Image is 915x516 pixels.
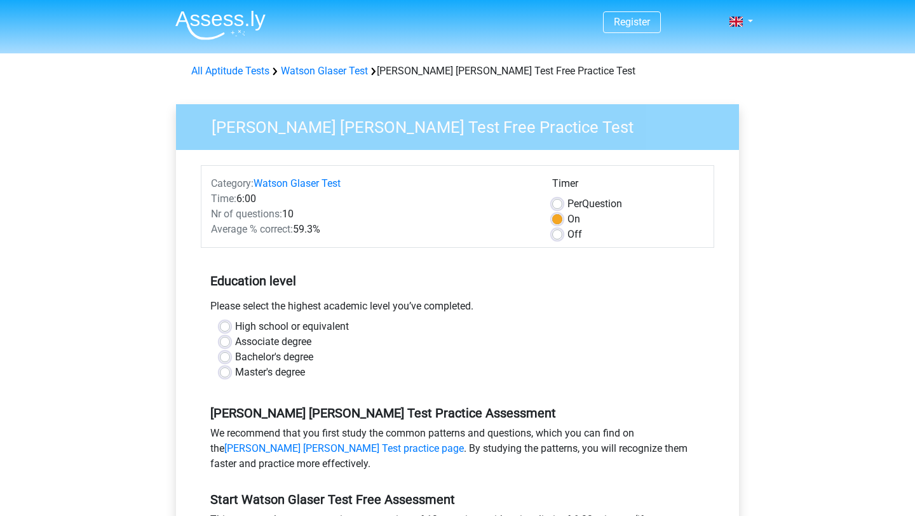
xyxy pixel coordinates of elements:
label: Associate degree [235,334,311,350]
label: Bachelor's degree [235,350,313,365]
div: 6:00 [201,191,543,207]
a: [PERSON_NAME] [PERSON_NAME] Test practice page [224,442,464,454]
div: 10 [201,207,543,222]
label: Off [567,227,582,242]
a: All Aptitude Tests [191,65,269,77]
a: Register [614,16,650,28]
label: On [567,212,580,227]
div: We recommend that you first study the common patterns and questions, which you can find on the . ... [201,426,714,477]
span: Time: [211,193,236,205]
a: Watson Glaser Test [281,65,368,77]
span: Per [567,198,582,210]
label: Question [567,196,622,212]
span: Category: [211,177,254,189]
label: Master's degree [235,365,305,380]
span: Nr of questions: [211,208,282,220]
div: Please select the highest academic level you’ve completed. [201,299,714,319]
span: Average % correct: [211,223,293,235]
h5: [PERSON_NAME] [PERSON_NAME] Test Practice Assessment [210,405,705,421]
h5: Start Watson Glaser Test Free Assessment [210,492,705,507]
label: High school or equivalent [235,319,349,334]
div: [PERSON_NAME] [PERSON_NAME] Test Free Practice Test [186,64,729,79]
img: Assessly [175,10,266,40]
div: 59.3% [201,222,543,237]
a: Watson Glaser Test [254,177,341,189]
h3: [PERSON_NAME] [PERSON_NAME] Test Free Practice Test [196,112,729,137]
div: Timer [552,176,704,196]
h5: Education level [210,268,705,294]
